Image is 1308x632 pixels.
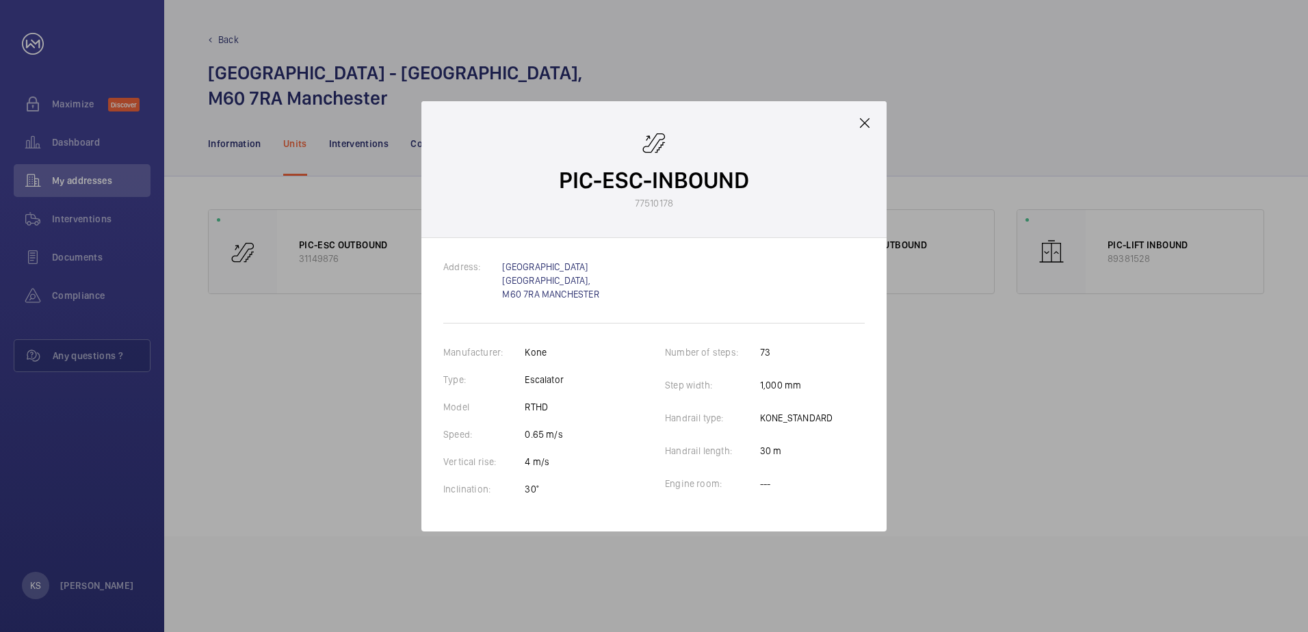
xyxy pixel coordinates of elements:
[760,477,833,490] p: ---
[525,345,564,359] p: Kone
[525,400,564,414] p: RTHD
[760,378,833,392] p: 1,000 mm
[665,412,746,423] label: Handrail type:
[443,484,512,495] label: Inclination:
[640,129,668,156] img: escalator.svg
[665,347,760,358] label: Number of steps:
[760,345,833,359] p: 73
[525,373,564,386] p: Escalator
[443,347,525,358] label: Manufacturer:
[559,164,749,196] p: PIC-ESC-INBOUND
[525,482,564,496] p: 30°
[525,455,564,469] p: 4 m/s
[443,261,502,272] label: Address:
[665,478,744,489] label: Engine room:
[443,456,519,467] label: Vertical rise:
[665,380,734,391] label: Step width:
[443,374,488,385] label: Type:
[443,401,491,412] label: Model
[443,429,494,440] label: Speed:
[635,196,673,210] p: 77510178
[665,445,754,456] label: Handrail length:
[525,427,564,441] p: 0.65 m/s
[760,411,833,425] p: KONE_STANDARD
[760,444,833,458] p: 30 m
[502,261,599,300] a: [GEOGRAPHIC_DATA] [GEOGRAPHIC_DATA], M60 7RA MANCHESTER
